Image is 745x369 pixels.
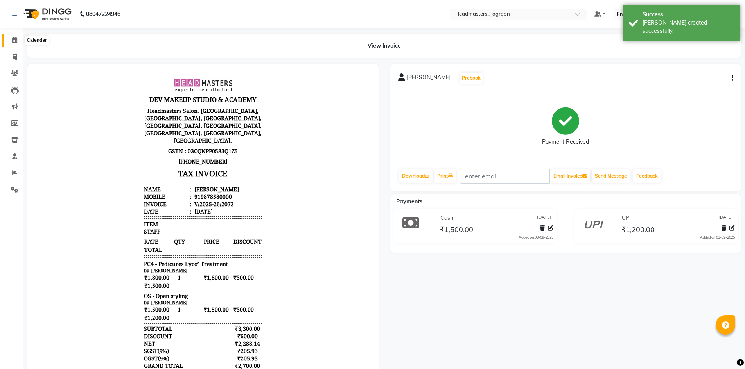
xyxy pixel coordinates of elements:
div: ₹2,700.00 [198,320,227,327]
span: 9% [124,276,132,283]
div: Paid [109,320,120,327]
a: Print [434,169,456,183]
span: ₹1,200.00 [621,225,655,236]
span: QTY [138,166,167,174]
span: : [154,114,156,121]
span: UPI [109,312,118,320]
span: ₹1,800.00 [168,201,197,210]
small: by [PERSON_NAME] [109,228,152,234]
p: Please visit again ! [109,334,227,341]
span: : [154,136,156,143]
span: [DATE] [537,214,551,222]
h3: DEV MAKEUP STUDIO & ACADEMY [109,22,227,34]
span: [DATE] [718,214,733,222]
span: RATE [109,166,138,174]
div: ( ) [109,283,134,290]
span: ₹300.00 [198,234,227,242]
div: ₹2,700.00 [198,290,227,298]
div: Payment Received [542,138,589,146]
span: ₹1,500.00 [109,210,138,218]
h3: TAX INVOICE [109,95,227,109]
div: ₹205.93 [198,275,227,283]
div: Bill created successfully. [643,19,734,35]
img: file_1726230228804.jpg [138,6,197,20]
div: NET [109,268,120,275]
button: Email Invoice [550,169,590,183]
p: Headmasters Salon. [GEOGRAPHIC_DATA], [GEOGRAPHIC_DATA], [GEOGRAPHIC_DATA], [GEOGRAPHIC_DATA], [G... [109,34,227,74]
div: Added on 03-09-2025 [700,235,735,240]
p: [PHONE_NUMBER] [109,84,227,95]
span: Cash [440,214,453,222]
span: 1 [138,201,167,210]
a: Download [399,169,433,183]
div: Invoice [109,128,156,136]
div: ( ) [109,275,134,283]
span: OS - Open styling [109,220,153,228]
span: 9% [125,283,132,290]
button: Prebook [460,73,483,84]
a: Feedback [633,169,661,183]
input: enter email [460,169,550,184]
span: : [154,128,156,136]
span: ₹1,500.00 [440,225,473,236]
div: View Invoice [27,34,741,58]
span: UPI [622,214,631,222]
div: ₹2,288.14 [198,268,227,275]
span: CGST [109,283,123,290]
span: 1 [138,234,167,242]
span: ₹1,200.00 [109,242,138,250]
div: Payments [109,298,134,305]
span: ITEM [109,148,123,156]
div: ₹205.93 [198,283,227,290]
img: logo [20,3,74,25]
span: SGST [109,275,122,283]
span: DISCOUNT [198,166,227,174]
div: SUBTOTAL [109,253,137,260]
div: V/2025-26/2073 [158,128,199,136]
span: Cash [109,305,121,312]
span: : [154,121,156,128]
div: Success [643,11,734,19]
div: ₹3,300.00 [198,253,227,260]
span: ₹1,800.00 [109,201,138,210]
span: PRICE [168,166,197,174]
div: Added on 03-09-2025 [519,235,553,240]
div: ₹1,200.00 [198,312,227,320]
div: Mobile [109,121,156,128]
span: ₹300.00 [198,201,227,210]
span: ₹1,500.00 [168,234,197,242]
button: Send Message [592,169,630,183]
span: STAFF [109,156,125,163]
div: Name [109,114,156,121]
small: by [PERSON_NAME] [109,196,152,201]
div: GRAND TOTAL [109,290,148,298]
div: 919878580000 [158,121,197,128]
span: [PERSON_NAME] [407,73,451,84]
div: Calendar [25,36,48,45]
b: 08047224946 [86,3,120,25]
span: PC4 - Pedicures Lyco’ Treatment [109,188,193,196]
div: Date [109,136,156,143]
div: ₹600.00 [198,260,227,268]
div: DISCOUNT [109,260,137,268]
span: ₹1,500.00 [109,234,138,242]
div: [DATE] [158,136,178,143]
p: GSTN : 03CQNPP0583Q1Z5 [109,74,227,84]
div: [PERSON_NAME] [158,114,204,121]
span: TOTAL [109,174,138,182]
span: Payments [396,198,422,205]
div: ₹1,500.00 [198,305,227,312]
